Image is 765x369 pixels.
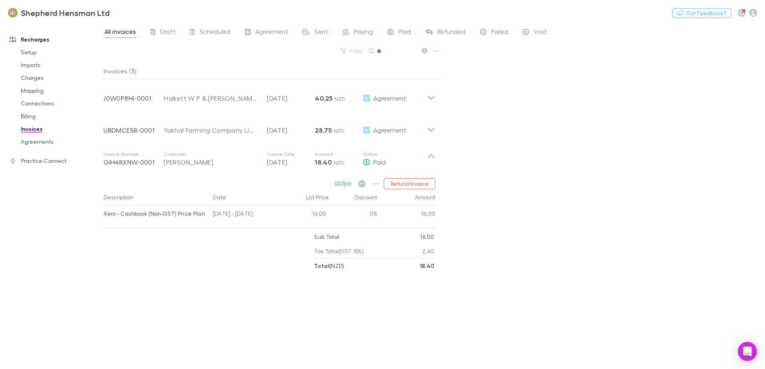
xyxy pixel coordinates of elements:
[363,151,427,157] p: Status
[420,262,435,269] strong: 18.40
[672,8,731,18] button: Got Feedback?
[2,33,108,46] a: Recharges
[422,244,434,258] p: 2.40
[334,96,345,102] span: NZD
[420,230,435,244] p: 16.00
[210,205,282,224] div: [DATE] - [DATE]
[13,84,108,97] a: Mapping
[255,28,288,38] span: Agreement
[104,151,164,157] p: Invoice Number
[534,28,547,38] span: Void
[104,28,136,38] span: All invoices
[13,135,108,148] a: Agreements
[315,94,332,102] strong: 40.25
[354,28,373,38] span: Paying
[314,244,364,258] p: Tax Total (GST 15%)
[104,205,206,222] div: Xero - Cashbook (Non-GST) Price Plan
[738,342,757,361] div: Open Intercom Messenger
[373,94,406,102] span: Agreement
[282,205,330,224] div: 16.00
[104,157,164,167] p: GIH4RXNW-0001
[200,28,230,38] span: Scheduled
[13,71,108,84] a: Charges
[160,28,176,38] span: Draft
[315,151,363,157] p: Amount
[378,205,436,224] div: 16.00
[399,28,411,38] span: Paid
[104,125,164,135] p: UBDMCE5B-0001
[164,125,259,135] div: Yakhal Farming Company Limited
[334,128,344,134] span: NZD
[314,259,344,273] p: ( NZD )
[13,123,108,135] a: Invoices
[3,3,114,22] a: Shepherd Hensman Ltd
[330,205,378,224] div: 0%
[267,125,315,135] p: [DATE]
[314,28,328,38] span: Sent
[13,46,108,59] a: Setup
[267,151,315,157] p: Invoice Date
[384,178,435,189] button: Refund Invoice
[164,93,259,103] div: Halkett W P & [PERSON_NAME] Partnership
[97,111,442,143] div: UBDMCE5B-0001Yakhal Farming Company Limited[DATE]28.75 NZDAgreement
[13,97,108,110] a: Connections
[315,158,332,166] strong: 18.40
[2,155,108,167] a: Practice Connect
[104,93,164,103] p: J0W0P8HI-0001
[164,151,259,157] p: Customer
[337,46,367,56] button: Filter
[437,28,466,38] span: Refunded
[334,160,344,166] span: NZD
[13,110,108,123] a: Billing
[267,157,315,167] p: [DATE]
[315,126,332,134] strong: 28.75
[164,157,259,167] div: [PERSON_NAME]
[314,262,329,269] strong: Total
[21,8,110,18] h3: Shepherd Hensman Ltd
[8,8,18,18] img: Shepherd Hensman Ltd's Logo
[97,79,442,111] div: J0W0P8HI-0001Halkett W P & [PERSON_NAME] Partnership[DATE]40.25 NZDAgreement
[314,230,339,244] p: Sub Total
[373,126,406,134] span: Agreement
[13,59,108,71] a: Imports
[373,158,386,166] span: Paid
[267,93,315,103] p: [DATE]
[491,28,508,38] span: Failed
[97,143,442,175] div: Invoice NumberGIH4RXNW-0001Customer[PERSON_NAME]Invoice Date[DATE]Amount18.40 NZDStatusPaid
